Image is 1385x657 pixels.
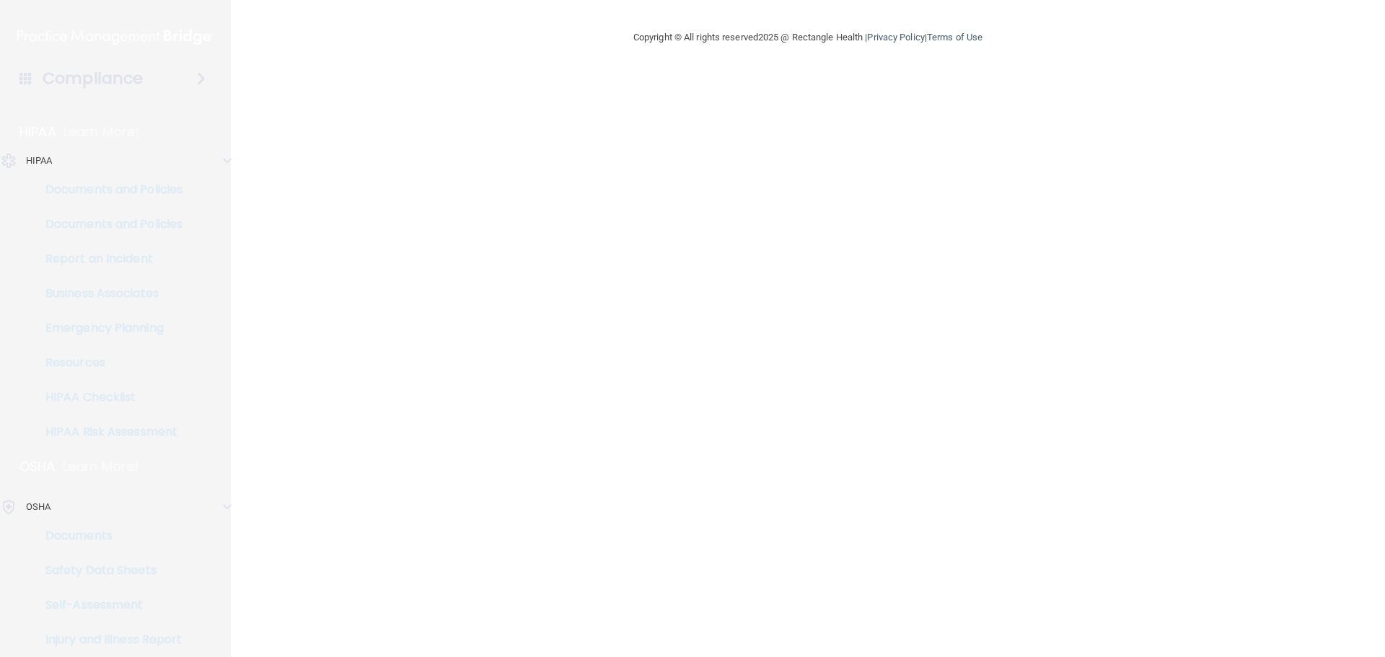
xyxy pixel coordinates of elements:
div: Copyright © All rights reserved 2025 @ Rectangle Health | | [545,14,1071,61]
p: Learn More! [63,123,140,141]
p: Documents [9,529,206,543]
img: PMB logo [17,22,214,51]
a: Privacy Policy [867,32,924,43]
p: OSHA [26,498,50,516]
p: Business Associates [9,286,206,301]
p: Resources [9,356,206,370]
p: Report an Incident [9,252,206,266]
p: HIPAA Checklist [9,390,206,405]
p: Documents and Policies [9,182,206,197]
p: HIPAA Risk Assessment [9,425,206,439]
p: HIPAA [19,123,56,141]
p: Learn More! [63,458,139,475]
p: Self-Assessment [9,598,206,612]
p: HIPAA [26,152,53,169]
p: Safety Data Sheets [9,563,206,578]
p: Documents and Policies [9,217,206,232]
p: Injury and Illness Report [9,632,206,647]
h4: Compliance [43,69,143,89]
a: Terms of Use [927,32,982,43]
p: Emergency Planning [9,321,206,335]
p: OSHA [19,458,56,475]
